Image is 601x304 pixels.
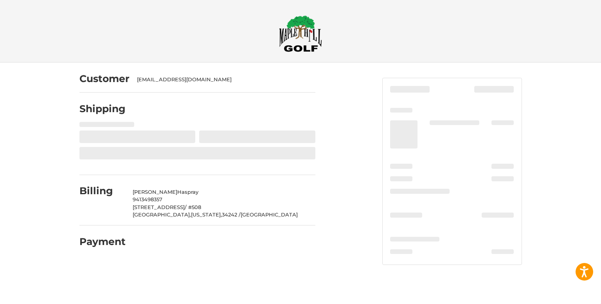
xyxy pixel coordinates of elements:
h2: Billing [79,185,125,197]
span: [US_STATE], [191,211,222,218]
span: 34242 / [222,211,241,218]
h2: Payment [79,236,126,248]
span: [GEOGRAPHIC_DATA], [133,211,191,218]
span: [STREET_ADDRESS] [133,204,185,210]
span: 9413498357 [133,196,162,202]
span: [PERSON_NAME] [133,189,177,195]
span: [GEOGRAPHIC_DATA] [241,211,298,218]
img: Maple Hill Golf [279,15,322,52]
h2: Shipping [79,103,126,115]
span: Haspray [177,189,198,195]
h2: Customer [79,73,130,85]
div: [EMAIL_ADDRESS][DOMAIN_NAME] [137,76,308,84]
iframe: Gorgias live chat messenger [8,270,93,296]
span: / #508 [185,204,201,210]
